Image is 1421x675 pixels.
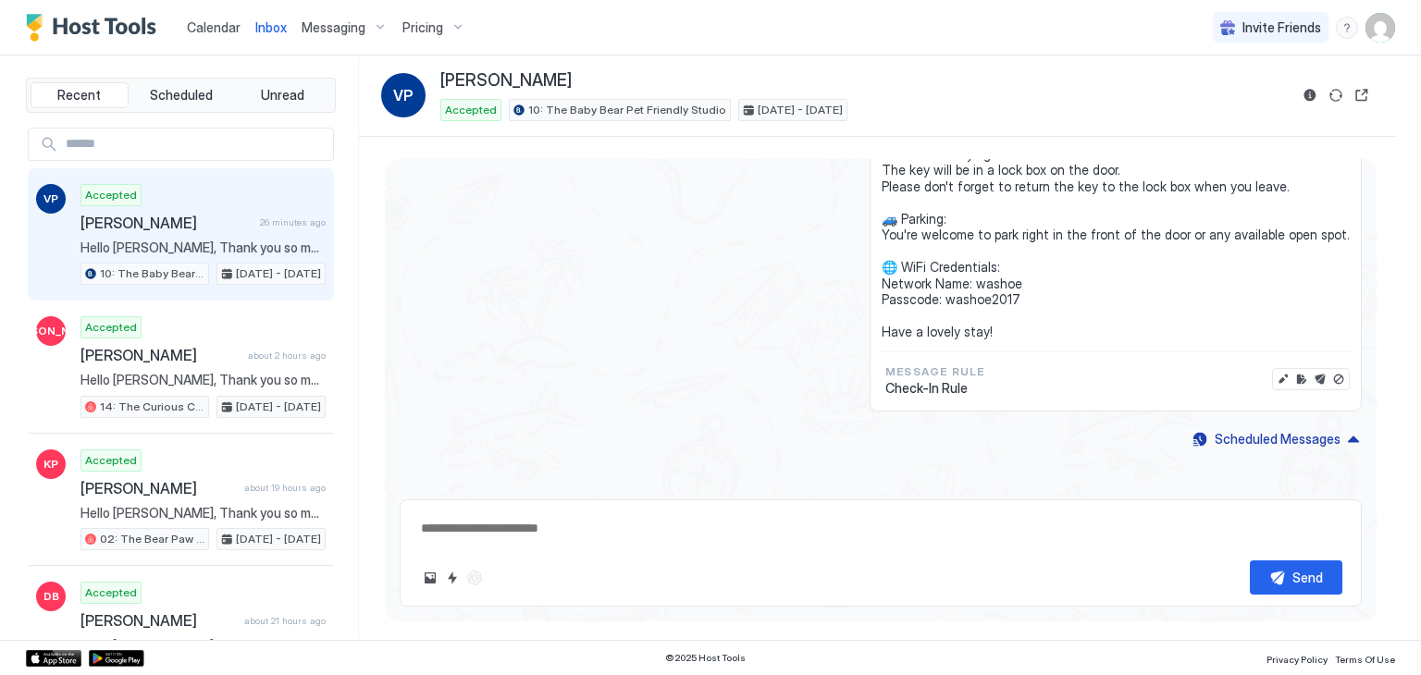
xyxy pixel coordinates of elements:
[528,102,726,118] span: 10: The Baby Bear Pet Friendly Studio
[419,567,441,589] button: Upload image
[100,265,204,282] span: 10: The Baby Bear Pet Friendly Studio
[150,87,213,104] span: Scheduled
[1336,17,1358,39] div: menu
[43,190,58,207] span: VP
[1329,370,1348,388] button: Disable message
[80,372,326,388] span: Hello [PERSON_NAME], Thank you so much for your booking! We'll send the check-in instructions on ...
[758,102,843,118] span: [DATE] - [DATE]
[1190,426,1362,451] button: Scheduled Messages
[233,82,331,108] button: Unread
[1365,13,1395,43] div: User profile
[1267,648,1328,668] a: Privacy Policy
[26,650,81,667] a: App Store
[236,265,321,282] span: [DATE] - [DATE]
[85,187,137,203] span: Accepted
[80,346,241,364] span: [PERSON_NAME]
[244,482,326,494] span: about 19 hours ago
[445,102,497,118] span: Accepted
[1325,84,1347,106] button: Sync reservation
[1335,654,1395,665] span: Terms Of Use
[100,399,204,415] span: 14: The Curious Cub Pet Friendly Studio
[85,452,137,469] span: Accepted
[85,584,137,601] span: Accepted
[885,380,984,397] span: Check-In Rule
[441,567,463,589] button: Quick reply
[255,18,287,37] a: Inbox
[1351,84,1373,106] button: Open reservation
[261,87,304,104] span: Unread
[26,14,165,42] a: Host Tools Logo
[80,637,326,654] span: Hello [PERSON_NAME], Thank you so much for your booking! We'll send the check-in instructions on ...
[187,19,241,35] span: Calendar
[80,611,237,630] span: [PERSON_NAME]
[1335,648,1395,668] a: Terms Of Use
[80,214,253,232] span: [PERSON_NAME]
[43,588,59,605] span: DB
[1292,370,1311,388] button: Edit rule
[31,82,129,108] button: Recent
[1215,429,1341,448] div: Scheduled Messages
[393,84,414,106] span: VP
[665,652,746,664] span: © 2025 Host Tools
[402,19,443,36] span: Pricing
[236,399,321,415] span: [DATE] - [DATE]
[244,615,326,627] span: about 21 hours ago
[100,531,204,547] span: 02: The Bear Paw Pet Friendly King Studio
[89,650,144,667] a: Google Play Store
[187,18,241,37] a: Calendar
[1242,19,1321,36] span: Invite Friends
[1311,370,1329,388] button: Send now
[440,70,572,92] span: [PERSON_NAME]
[1292,568,1323,587] div: Send
[236,531,321,547] span: [DATE] - [DATE]
[58,129,333,160] input: Input Field
[260,216,326,228] span: 26 minutes ago
[26,78,336,113] div: tab-group
[80,505,326,522] span: Hello [PERSON_NAME], Thank you so much for your booking! We'll send the check-in instructions [DA...
[1250,560,1342,595] button: Send
[248,350,326,362] span: about 2 hours ago
[57,87,101,104] span: Recent
[85,319,137,336] span: Accepted
[132,82,230,108] button: Scheduled
[302,19,365,36] span: Messaging
[255,19,287,35] span: Inbox
[1299,84,1321,106] button: Reservation information
[6,323,97,339] span: [PERSON_NAME]
[885,363,984,380] span: Message Rule
[882,17,1350,340] span: Hi [PERSON_NAME], thanks for booking your stay with us! Details of your Booking: 📍 [STREET_ADDRES...
[80,239,326,256] span: Hello [PERSON_NAME], Thank you so much for your booking! We'll send the check-in instructions on ...
[1274,370,1292,388] button: Edit message
[43,456,58,472] span: KP
[1267,654,1328,665] span: Privacy Policy
[80,479,237,497] span: [PERSON_NAME]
